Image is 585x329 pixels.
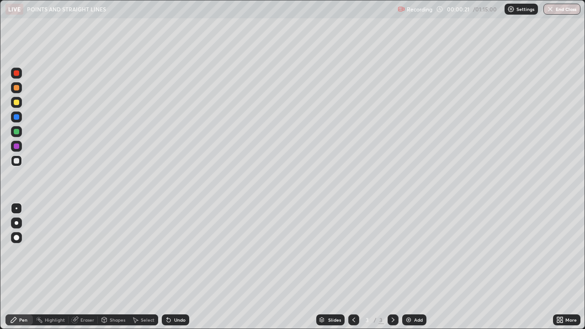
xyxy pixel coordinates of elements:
div: Shapes [110,318,125,322]
p: LIVE [8,5,21,13]
div: Highlight [45,318,65,322]
div: Pen [19,318,27,322]
p: POINTS AND STRAIGHT LINES [27,5,106,13]
p: Settings [516,7,534,11]
div: More [565,318,577,322]
img: end-class-cross [547,5,554,13]
button: End Class [543,4,580,15]
div: 3 [363,317,372,323]
p: Recording [407,6,432,13]
div: Undo [174,318,186,322]
img: add-slide-button [405,316,412,324]
div: Slides [328,318,341,322]
img: class-settings-icons [507,5,515,13]
div: / [374,317,377,323]
div: 3 [378,316,384,324]
div: Add [414,318,423,322]
img: recording.375f2c34.svg [398,5,405,13]
div: Eraser [80,318,94,322]
div: Select [141,318,154,322]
